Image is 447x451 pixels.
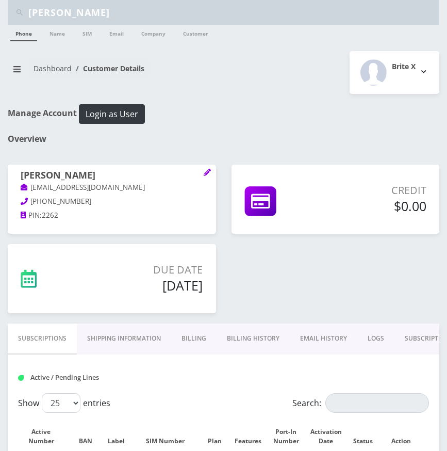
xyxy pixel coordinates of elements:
h1: Manage Account [8,104,439,124]
h1: [PERSON_NAME] [21,170,203,182]
nav: breadcrumb [8,58,216,87]
a: PIN: [21,211,42,221]
a: Company [136,25,171,40]
a: Subscriptions [8,324,77,355]
h5: [DATE] [87,278,203,293]
label: Show entries [18,393,110,413]
a: Billing History [217,324,290,353]
button: Brite X [350,51,439,94]
a: Login as User [77,107,145,119]
span: 2262 [42,211,58,220]
h5: $0.00 [326,198,426,214]
select: Showentries [42,393,80,413]
a: [EMAIL_ADDRESS][DOMAIN_NAME] [21,183,145,193]
h2: Brite X [392,62,416,71]
a: SIM [77,25,97,40]
input: Search Teltik [28,3,437,22]
p: Credit [326,183,426,198]
input: Search: [325,393,429,413]
a: Email [104,25,129,40]
li: Customer Details [72,63,144,74]
label: Search: [292,393,429,413]
a: Billing [171,324,217,353]
img: Active / Pending Lines [18,375,24,381]
span: [PHONE_NUMBER] [30,197,91,206]
a: Customer [178,25,213,40]
h1: Overview [8,134,439,144]
a: Name [44,25,70,40]
a: LOGS [357,324,394,353]
button: Login as User [79,104,145,124]
a: EMAIL HISTORY [290,324,357,353]
p: Due Date [87,262,203,278]
h1: Active / Pending Lines [18,374,145,381]
a: Phone [10,25,37,41]
a: Shipping Information [77,324,171,353]
a: Dashboard [34,63,72,73]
